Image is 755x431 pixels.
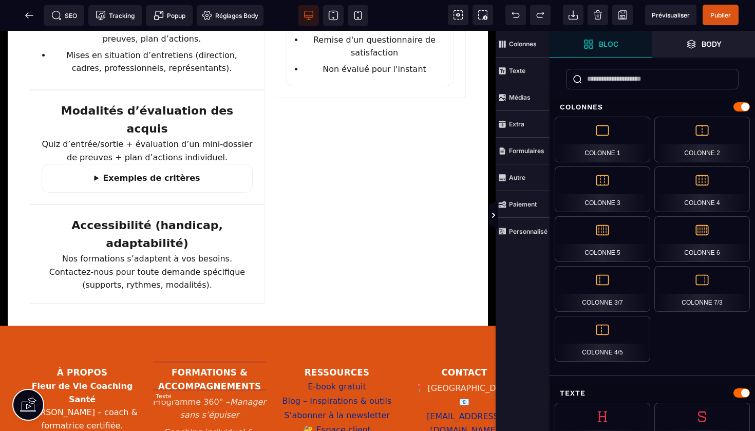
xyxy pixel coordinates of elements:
[96,10,135,21] span: Tracking
[154,10,185,21] span: Popup
[530,5,551,25] span: Rétablir
[496,218,550,245] span: Personnalisé
[153,335,266,363] h3: Formations & accompagnements
[153,393,266,423] li: Coaching individuel & collectif
[563,5,583,25] span: Importer
[42,71,253,107] h2: Modalités d’évaluation des acquis
[473,5,493,25] span: Capture d'écran
[496,164,550,191] span: Autre
[197,5,263,26] span: Favicon
[496,31,550,58] span: Colonnes
[146,5,193,26] span: Créer une alerte modale
[555,316,650,362] div: Colonne 4/5
[652,11,690,19] span: Prévisualiser
[304,3,445,29] li: Remise d'un questionnaire de satisfaction
[88,5,142,26] span: Code de suivi
[703,5,739,25] span: Enregistrer le contenu
[51,18,253,44] li: Mises en situation d’entretiens (direction, cadres, professionnels, représentants).
[645,5,696,25] span: Aperçu
[654,216,750,262] div: Colonne 6
[599,40,618,48] strong: Bloc
[496,138,550,164] span: Formulaires
[298,5,319,26] span: Voir bureau
[153,363,266,393] li: Programme 360° –
[654,266,750,312] div: Colonne 7/3
[710,11,731,19] span: Publier
[19,5,40,26] span: Retour
[509,40,537,48] strong: Colonnes
[280,392,393,420] a: Espace client Metaforma
[280,335,393,349] h3: Ressources
[42,107,253,133] p: Quiz d’entrée/sortie + évaluation d’un mini-dossier de preuves + plan d’actions individuel.
[509,228,548,235] strong: Personnalisé
[509,93,531,101] strong: Médias
[284,378,390,392] a: S’abonner à la newsletter
[509,200,537,208] strong: Paiement
[555,166,650,212] div: Colonne 3
[42,185,253,221] h2: Accessibilité (handicap, adaptabilité)
[654,117,750,162] div: Colonne 2
[509,67,525,74] strong: Texte
[304,32,445,45] li: Non évalué pour l'instant
[496,111,550,138] span: Extra
[505,5,526,25] span: Défaire
[496,58,550,84] span: Texte
[555,117,650,162] div: Colonne 1
[32,350,133,373] strong: Fleur de Vie Coaching Santé
[202,10,258,21] span: Réglages Body
[323,5,344,26] span: Voir tablette
[308,349,366,363] a: E-book gratuit
[408,350,521,423] address: 📍 [GEOGRAPHIC_DATA] 📧 ☎️
[408,335,521,349] h3: Contact
[448,5,468,25] span: Voir les composants
[42,221,253,261] p: Nos formations s’adaptent à vos besoins. Contactez-nous pour toute demande spécifique (supports, ...
[180,366,266,389] em: Manager sans s’épuiser
[588,5,608,25] span: Nettoyage
[702,40,722,48] strong: Body
[50,141,244,154] summary: Exemples de critères
[509,120,524,128] strong: Extra
[555,216,650,262] div: Colonne 5
[509,174,525,181] strong: Autre
[51,10,77,21] span: SEO
[26,335,139,349] h3: À propos
[348,5,368,26] span: Voir mobile
[408,379,521,408] a: [EMAIL_ADDRESS][DOMAIN_NAME]
[550,31,652,58] span: Ouvrir les blocs
[654,166,750,212] div: Colonne 4
[550,200,560,231] span: Afficher les vues
[652,31,755,58] span: Ouvrir les calques
[550,384,755,403] div: Texte
[612,5,633,25] span: Enregistrer
[280,349,393,420] nav: Liens ressources
[550,98,755,117] div: Colonnes
[44,5,84,26] span: Métadata SEO
[496,191,550,218] span: Paiement
[555,266,650,312] div: Colonne 3/7
[282,363,392,378] a: Blog – Inspirations & outils
[496,84,550,111] span: Médias
[509,147,544,155] strong: Formulaires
